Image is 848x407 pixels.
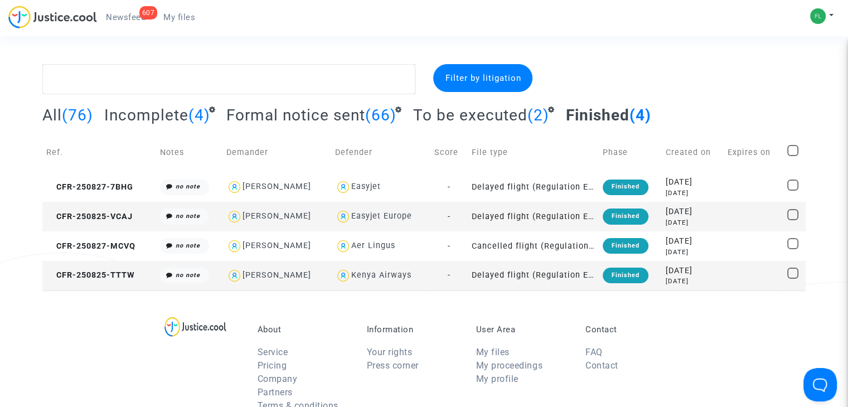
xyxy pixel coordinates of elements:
[603,180,648,195] div: Finished
[335,268,351,284] img: icon-user.svg
[430,133,468,172] td: Score
[803,368,837,401] iframe: Help Scout Beacon - Open
[810,8,826,24] img: 27626d57a3ba4a5b969f53e3f2c8e71c
[351,211,412,221] div: Easyjet Europe
[585,347,603,357] a: FAQ
[258,324,350,335] p: About
[603,209,648,224] div: Finished
[666,206,720,218] div: [DATE]
[367,347,413,357] a: Your rights
[476,360,542,371] a: My proceedings
[243,270,311,280] div: [PERSON_NAME]
[258,387,293,398] a: Partners
[46,182,133,192] span: CFR-250827-7BHG
[46,212,133,221] span: CFR-250825-VCAJ
[258,347,288,357] a: Service
[351,182,381,191] div: Easyjet
[585,324,678,335] p: Contact
[243,182,311,191] div: [PERSON_NAME]
[666,277,720,286] div: [DATE]
[724,133,783,172] td: Expires on
[243,241,311,250] div: [PERSON_NAME]
[104,106,188,124] span: Incomplete
[585,360,618,371] a: Contact
[599,133,662,172] td: Phase
[448,212,450,221] span: -
[226,268,243,284] img: icon-user.svg
[176,212,200,220] i: no note
[603,238,648,254] div: Finished
[139,6,158,20] div: 607
[666,188,720,198] div: [DATE]
[8,6,97,28] img: jc-logo.svg
[413,106,527,124] span: To be executed
[258,374,298,384] a: Company
[476,347,510,357] a: My files
[163,12,195,22] span: My files
[154,9,204,26] a: My files
[527,106,549,124] span: (2)
[666,248,720,257] div: [DATE]
[448,241,450,251] span: -
[188,106,210,124] span: (4)
[476,324,569,335] p: User Area
[222,133,331,172] td: Demander
[176,242,200,249] i: no note
[243,211,311,221] div: [PERSON_NAME]
[331,133,430,172] td: Defender
[603,268,648,283] div: Finished
[46,241,135,251] span: CFR-250827-MCVQ
[335,179,351,195] img: icon-user.svg
[226,179,243,195] img: icon-user.svg
[335,209,351,225] img: icon-user.svg
[335,238,351,254] img: icon-user.svg
[629,106,651,124] span: (4)
[448,270,450,280] span: -
[97,9,154,26] a: 607Newsfeed
[226,209,243,225] img: icon-user.svg
[468,261,599,290] td: Delayed flight (Regulation EC 261/2004)
[351,241,395,250] div: Aer Lingus
[666,176,720,188] div: [DATE]
[468,202,599,231] td: Delayed flight (Regulation EC 261/2004)
[468,172,599,202] td: Delayed flight (Regulation EC 261/2004)
[176,183,200,190] i: no note
[351,270,411,280] div: Kenya Airways
[367,324,459,335] p: Information
[226,238,243,254] img: icon-user.svg
[666,265,720,277] div: [DATE]
[156,133,222,172] td: Notes
[468,231,599,261] td: Cancelled flight (Regulation EC 261/2004)
[42,133,156,172] td: Ref.
[164,317,226,337] img: logo-lg.svg
[42,106,62,124] span: All
[367,360,419,371] a: Press corner
[226,106,365,124] span: Formal notice sent
[445,73,521,83] span: Filter by litigation
[62,106,93,124] span: (76)
[258,360,287,371] a: Pricing
[106,12,146,22] span: Newsfeed
[565,106,629,124] span: Finished
[448,182,450,192] span: -
[666,218,720,227] div: [DATE]
[666,235,720,248] div: [DATE]
[365,106,396,124] span: (66)
[468,133,599,172] td: File type
[46,270,135,280] span: CFR-250825-TTTW
[476,374,519,384] a: My profile
[662,133,724,172] td: Created on
[176,272,200,279] i: no note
